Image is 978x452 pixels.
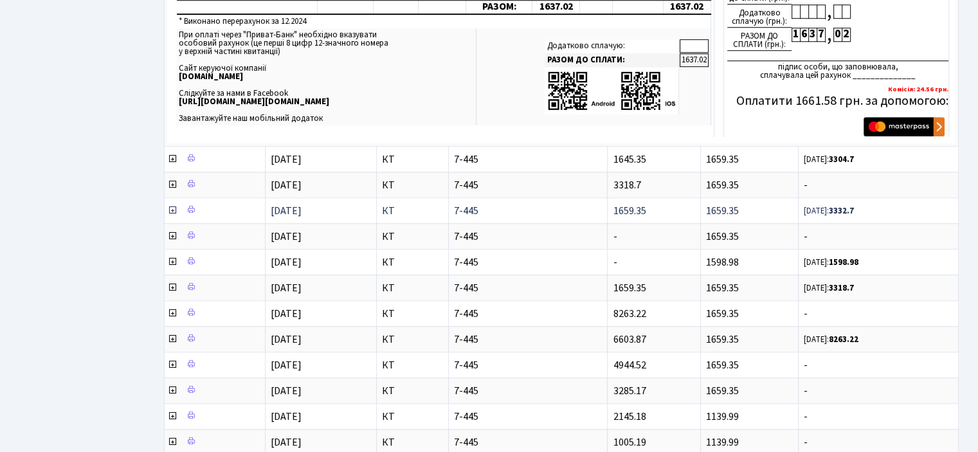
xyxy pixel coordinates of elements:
[271,178,302,192] span: [DATE]
[864,117,945,136] img: Masterpass
[545,53,679,67] td: РАЗОМ ДО СПЛАТИ:
[706,255,739,269] span: 1598.98
[454,334,602,345] span: 7-445
[680,53,709,67] td: 1637.02
[613,255,617,269] span: -
[613,435,646,449] span: 1005.19
[804,411,953,422] span: -
[454,206,602,216] span: 7-445
[454,257,602,267] span: 7-445
[804,154,854,165] small: [DATE]:
[804,437,953,447] span: -
[382,360,442,370] span: КТ
[454,154,602,165] span: 7-445
[613,410,646,424] span: 2145.18
[454,411,602,422] span: 7-445
[382,334,442,345] span: КТ
[727,28,792,51] div: РАЗОМ ДО СПЛАТИ (грн.):
[545,39,679,53] td: Додатково сплачую:
[613,384,646,398] span: 3285.17
[792,28,800,42] div: 1
[804,282,854,294] small: [DATE]:
[176,15,711,28] td: * Виконано перерахунок за 12.2024
[454,309,602,319] span: 7-445
[727,93,948,109] h5: Оплатити 1661.58 грн. за допомогою:
[176,28,476,125] td: При оплаті через "Приват-Банк" необхідно вказувати особовий рахунок (це перші 8 цифр 12-значного ...
[454,231,602,242] span: 7-445
[454,386,602,396] span: 7-445
[706,178,739,192] span: 1659.35
[271,410,302,424] span: [DATE]
[817,28,825,42] div: 7
[271,230,302,244] span: [DATE]
[382,180,442,190] span: КТ
[663,1,711,14] td: 1637.02
[829,282,854,294] b: 3318.7
[804,309,953,319] span: -
[727,5,792,28] div: Додатково сплачую (грн.):
[271,281,302,295] span: [DATE]
[382,386,442,396] span: КТ
[804,334,858,345] small: [DATE]:
[454,437,602,447] span: 7-445
[382,283,442,293] span: КТ
[382,411,442,422] span: КТ
[382,437,442,447] span: КТ
[706,384,739,398] span: 1659.35
[613,178,640,192] span: 3318.7
[613,152,646,167] span: 1645.35
[842,28,850,42] div: 2
[382,154,442,165] span: КТ
[454,283,602,293] span: 7-445
[613,332,646,347] span: 6603.87
[706,358,739,372] span: 1659.35
[706,204,739,218] span: 1659.35
[382,206,442,216] span: КТ
[454,180,602,190] span: 7-445
[829,257,858,268] b: 1598.98
[271,358,302,372] span: [DATE]
[547,70,676,112] img: apps-qrcodes.png
[825,28,833,42] div: ,
[833,28,842,42] div: 0
[454,360,602,370] span: 7-445
[613,307,646,321] span: 8263.22
[804,386,953,396] span: -
[804,360,953,370] span: -
[382,309,442,319] span: КТ
[271,435,302,449] span: [DATE]
[804,180,953,190] span: -
[613,281,646,295] span: 1659.35
[271,332,302,347] span: [DATE]
[613,358,646,372] span: 4944.52
[271,307,302,321] span: [DATE]
[808,28,817,42] div: 3
[706,281,739,295] span: 1659.35
[613,230,617,244] span: -
[179,96,329,107] b: [URL][DOMAIN_NAME][DOMAIN_NAME]
[382,257,442,267] span: КТ
[706,435,739,449] span: 1139.99
[382,231,442,242] span: КТ
[271,204,302,218] span: [DATE]
[804,205,854,217] small: [DATE]:
[466,1,532,14] td: РАЗОМ:
[271,152,302,167] span: [DATE]
[706,332,739,347] span: 1659.35
[825,5,833,19] div: ,
[804,231,953,242] span: -
[706,152,739,167] span: 1659.35
[532,1,580,14] td: 1637.02
[706,230,739,244] span: 1659.35
[804,257,858,268] small: [DATE]:
[706,307,739,321] span: 1659.35
[613,204,646,218] span: 1659.35
[888,84,948,94] b: Комісія: 24.56 грн.
[800,28,808,42] div: 6
[179,71,243,82] b: [DOMAIN_NAME]
[271,384,302,398] span: [DATE]
[271,255,302,269] span: [DATE]
[727,60,948,80] div: підпис особи, що заповнювала, сплачувала цей рахунок ______________
[829,205,854,217] b: 3332.7
[829,334,858,345] b: 8263.22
